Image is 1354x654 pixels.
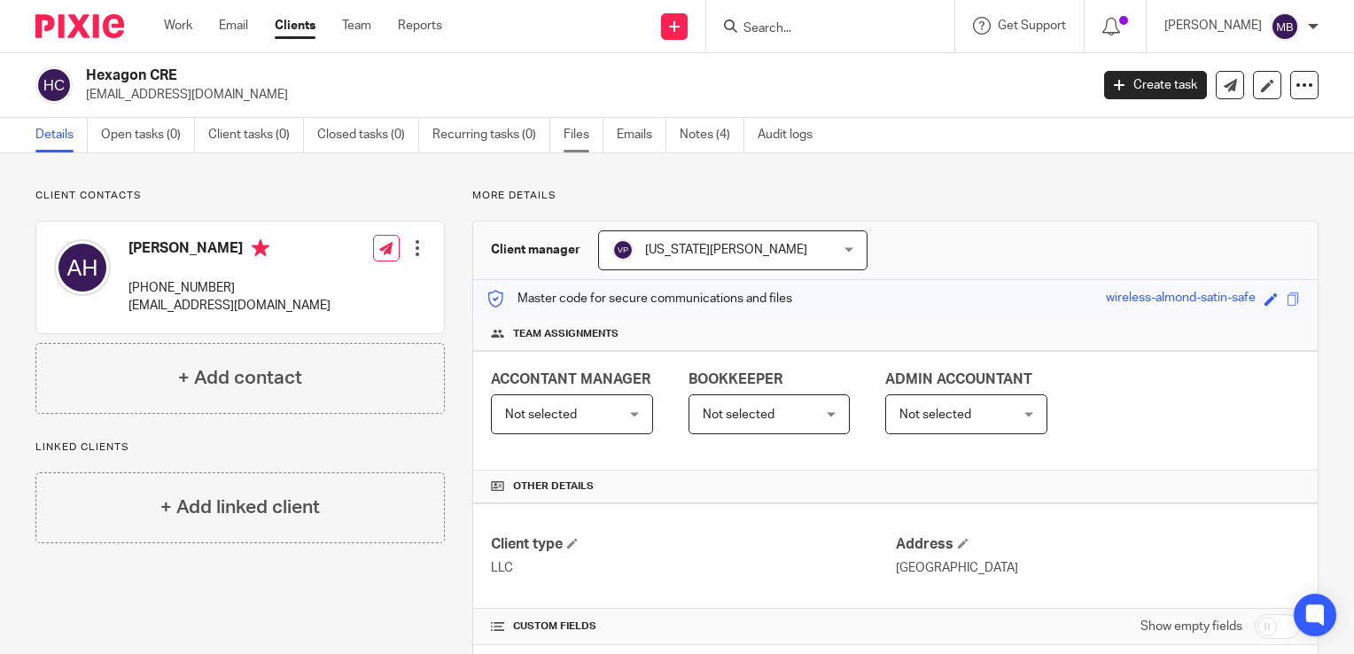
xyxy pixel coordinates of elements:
a: Recurring tasks (0) [432,118,550,152]
a: Emails [617,118,666,152]
a: Audit logs [758,118,826,152]
p: More details [472,189,1319,203]
p: Linked clients [35,440,445,455]
span: Not selected [703,409,774,421]
i: Primary [252,239,269,257]
h3: Client manager [491,241,580,259]
h4: Client type [491,535,895,554]
a: Reports [398,17,442,35]
a: Work [164,17,192,35]
input: Search [742,21,901,37]
a: Email [219,17,248,35]
h4: + Add linked client [160,494,320,521]
p: Master code for secure communications and files [486,290,792,308]
a: Details [35,118,88,152]
span: [US_STATE][PERSON_NAME] [645,244,807,256]
p: [GEOGRAPHIC_DATA] [896,559,1300,577]
img: svg%3E [612,239,634,261]
h2: Hexagon CRE [86,66,879,85]
span: ACCONTANT MANAGER [491,372,650,386]
a: Team [342,17,371,35]
span: Other details [513,479,594,494]
span: Not selected [899,409,971,421]
a: Closed tasks (0) [317,118,419,152]
label: Show empty fields [1140,618,1242,635]
a: Notes (4) [680,118,744,152]
p: Client contacts [35,189,445,203]
span: Not selected [505,409,577,421]
h4: [PERSON_NAME] [128,239,331,261]
a: Files [564,118,603,152]
img: svg%3E [35,66,73,104]
img: svg%3E [1271,12,1299,41]
p: [PHONE_NUMBER] [128,279,331,297]
img: Pixie [35,14,124,38]
span: ADMIN ACCOUNTANT [885,372,1032,386]
span: Team assignments [513,327,619,341]
p: [PERSON_NAME] [1164,17,1262,35]
p: [EMAIL_ADDRESS][DOMAIN_NAME] [86,86,1078,104]
a: Client tasks (0) [208,118,304,152]
span: Get Support [998,19,1066,32]
img: svg%3E [54,239,111,296]
div: wireless-almond-satin-safe [1106,289,1256,309]
span: BOOKKEEPER [689,372,782,386]
p: [EMAIL_ADDRESS][DOMAIN_NAME] [128,297,331,315]
a: Open tasks (0) [101,118,195,152]
p: LLC [491,559,895,577]
h4: CUSTOM FIELDS [491,619,895,634]
a: Clients [275,17,315,35]
a: Create task [1104,71,1207,99]
h4: Address [896,535,1300,554]
h4: + Add contact [178,364,302,392]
